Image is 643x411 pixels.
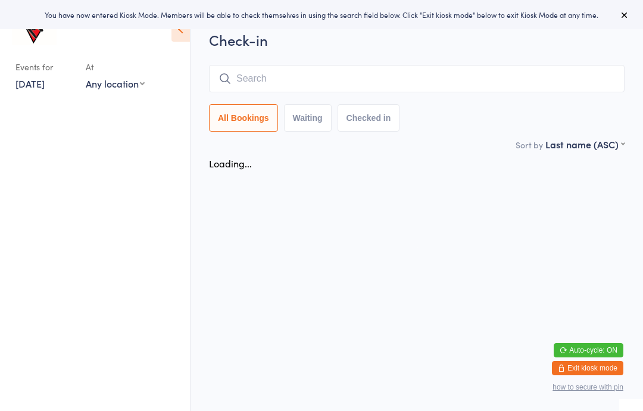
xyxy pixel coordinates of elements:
input: Search [209,65,625,92]
button: Waiting [284,104,332,132]
button: how to secure with pin [553,383,623,391]
label: Sort by [516,139,543,151]
div: You have now entered Kiosk Mode. Members will be able to check themselves in using the search fie... [19,10,624,20]
button: Auto-cycle: ON [554,343,623,357]
div: Any location [86,77,145,90]
h2: Check-in [209,30,625,49]
button: All Bookings [209,104,278,132]
div: Events for [15,57,74,77]
button: Checked in [338,104,400,132]
div: At [86,57,145,77]
a: [DATE] [15,77,45,90]
button: Exit kiosk mode [552,361,623,375]
div: Loading... [209,157,252,170]
div: Last name (ASC) [545,138,625,151]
